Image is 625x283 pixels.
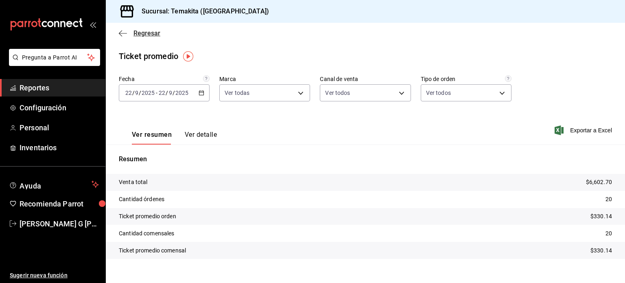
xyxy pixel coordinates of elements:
[605,195,612,204] p: 20
[156,90,157,96] span: -
[119,212,176,221] p: Ticket promedio orden
[125,90,132,96] input: --
[119,195,164,204] p: Cantidad órdenes
[168,90,173,96] input: --
[135,90,139,96] input: --
[6,59,100,68] a: Pregunta a Parrot AI
[119,29,160,37] button: Regresar
[20,82,99,93] span: Reportes
[505,75,511,82] svg: Todas las órdenes contabilizan 1 comensal a excepción de órdenes de mesa con comensales obligator...
[426,89,451,97] span: Ver todos
[9,49,100,66] button: Pregunta a Parrot AI
[158,90,166,96] input: --
[203,75,210,82] svg: Información delimitada a máximo 62 días.
[132,131,172,145] button: Ver resumen
[20,102,99,113] span: Configuración
[119,178,147,186] p: Venta total
[119,229,175,238] p: Cantidad comensales
[320,76,411,82] label: Canal de venta
[605,229,612,238] p: 20
[20,218,99,229] span: [PERSON_NAME] G [PERSON_NAME]
[90,21,96,28] button: open_drawer_menu
[219,76,310,82] label: Marca
[173,90,175,96] span: /
[141,90,155,96] input: ----
[119,50,178,62] div: Ticket promedio
[183,51,193,61] img: Tooltip marker
[20,122,99,133] span: Personal
[10,271,99,280] span: Sugerir nueva función
[20,198,99,209] span: Recomienda Parrot
[590,246,612,255] p: $330.14
[175,90,189,96] input: ----
[325,89,350,97] span: Ver todos
[556,125,612,135] button: Exportar a Excel
[119,154,612,164] p: Resumen
[185,131,217,145] button: Ver detalle
[590,212,612,221] p: $330.14
[132,131,217,145] div: navigation tabs
[132,90,135,96] span: /
[225,89,249,97] span: Ver todas
[119,246,186,255] p: Ticket promedio comensal
[20,180,88,189] span: Ayuda
[421,76,511,82] label: Tipo de orden
[135,7,269,16] h3: Sucursal: Temakita ([GEOGRAPHIC_DATA])
[20,142,99,153] span: Inventarios
[166,90,168,96] span: /
[586,178,612,186] p: $6,602.70
[119,76,210,82] label: Fecha
[22,53,87,62] span: Pregunta a Parrot AI
[133,29,160,37] span: Regresar
[139,90,141,96] span: /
